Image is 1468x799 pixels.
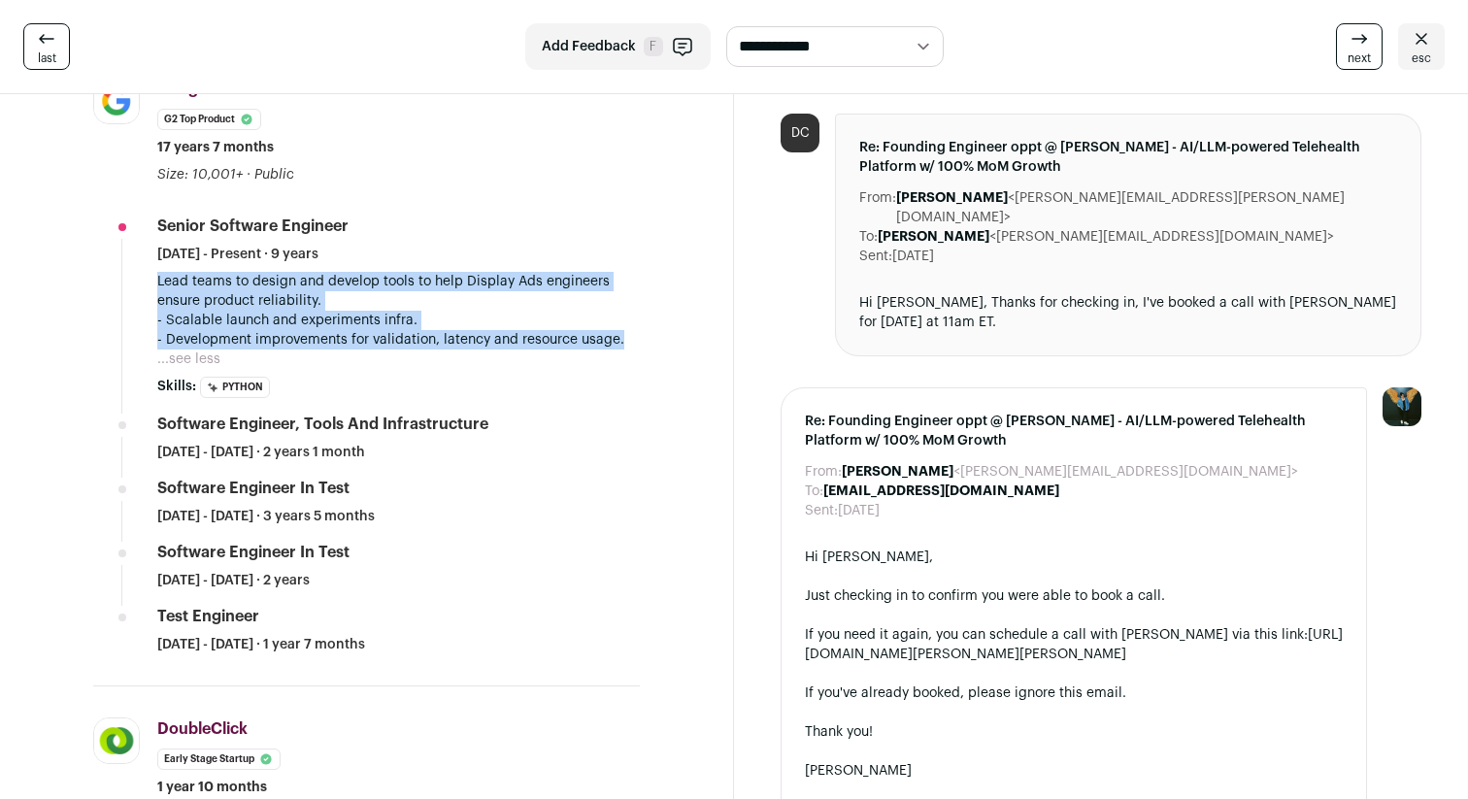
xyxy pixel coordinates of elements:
dd: <[PERSON_NAME][EMAIL_ADDRESS][DOMAIN_NAME]> [842,462,1298,482]
span: · [247,165,250,184]
span: Skills: [157,377,196,396]
span: Size: 10,001+ [157,168,243,182]
img: 12031951-medium_jpg [1383,387,1421,426]
dd: [DATE] [838,501,880,520]
li: G2 Top Product [157,109,261,130]
span: [DATE] - [DATE] · 3 years 5 months [157,507,375,526]
div: DC [781,114,819,152]
span: [DATE] - [DATE] · 2 years 1 month [157,443,365,462]
p: Lead teams to design and develop tools to help Display Ads engineers ensure product reliability. [157,272,640,311]
div: If you've already booked, please ignore this email. [805,683,1343,703]
b: [EMAIL_ADDRESS][DOMAIN_NAME] [823,484,1059,498]
button: Add Feedback F [525,23,711,70]
p: - Development improvements for validation, latency and resource usage. [157,330,640,350]
div: Software Engineer In Test [157,542,350,563]
span: last [38,50,56,66]
span: [DATE] - Present · 9 years [157,245,318,264]
dt: Sent: [859,247,892,266]
div: Software Engineer In Test [157,478,350,499]
dt: From: [859,188,896,227]
a: esc [1398,23,1445,70]
dt: From: [805,462,842,482]
dt: To: [859,227,878,247]
img: 8d2c6156afa7017e60e680d3937f8205e5697781b6c771928cb24e9df88505de.jpg [94,79,139,123]
div: Just checking in to confirm you were able to book a call. [805,586,1343,606]
b: [PERSON_NAME] [896,191,1008,205]
li: Python [200,377,270,398]
div: Hi [PERSON_NAME], [805,548,1343,567]
div: [PERSON_NAME] [805,761,1343,781]
span: Re: Founding Engineer oppt @ [PERSON_NAME] - AI/LLM-powered Telehealth Platform w/ 100% MoM Growth [805,412,1343,450]
a: next [1336,23,1383,70]
dd: <[PERSON_NAME][EMAIL_ADDRESS][PERSON_NAME][DOMAIN_NAME]> [896,188,1397,227]
span: F [644,37,663,56]
li: Early Stage Startup [157,749,281,770]
span: esc [1412,50,1431,66]
div: Senior Software Engineer [157,216,349,237]
span: Add Feedback [542,37,636,56]
div: Hi [PERSON_NAME], Thanks for checking in, I've booked a call with [PERSON_NAME] for [DATE] at 11a... [859,293,1397,332]
span: Re: Founding Engineer oppt @ [PERSON_NAME] - AI/LLM-powered Telehealth Platform w/ 100% MoM Growth [859,138,1397,177]
span: 1 year 10 months [157,778,267,797]
b: [PERSON_NAME] [878,230,989,244]
span: [DATE] - [DATE] · 1 year 7 months [157,635,365,654]
span: DoubleClick [157,721,248,737]
dt: Sent: [805,501,838,520]
a: last [23,23,70,70]
b: [PERSON_NAME] [842,465,953,479]
span: [DATE] - [DATE] · 2 years [157,571,310,590]
img: 3364f705f2f7014db81735f0aae92d11d1429c8a46b4e9938d770b45ecb5f433.jpg [94,718,139,763]
div: Software Engineer, Tools and Infrastructure [157,414,488,435]
button: ...see less [157,350,220,369]
div: If you need it again, you can schedule a call with [PERSON_NAME] via this link: [805,625,1343,664]
dd: [DATE] [892,247,934,266]
dd: <[PERSON_NAME][EMAIL_ADDRESS][DOMAIN_NAME]> [878,227,1334,247]
span: next [1348,50,1371,66]
div: Test Engineer [157,606,259,627]
span: Public [254,168,294,182]
p: - Scalable launch and experiments infra. [157,311,640,330]
span: 17 years 7 months [157,138,274,157]
div: Thank you! [805,722,1343,742]
dt: To: [805,482,823,501]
